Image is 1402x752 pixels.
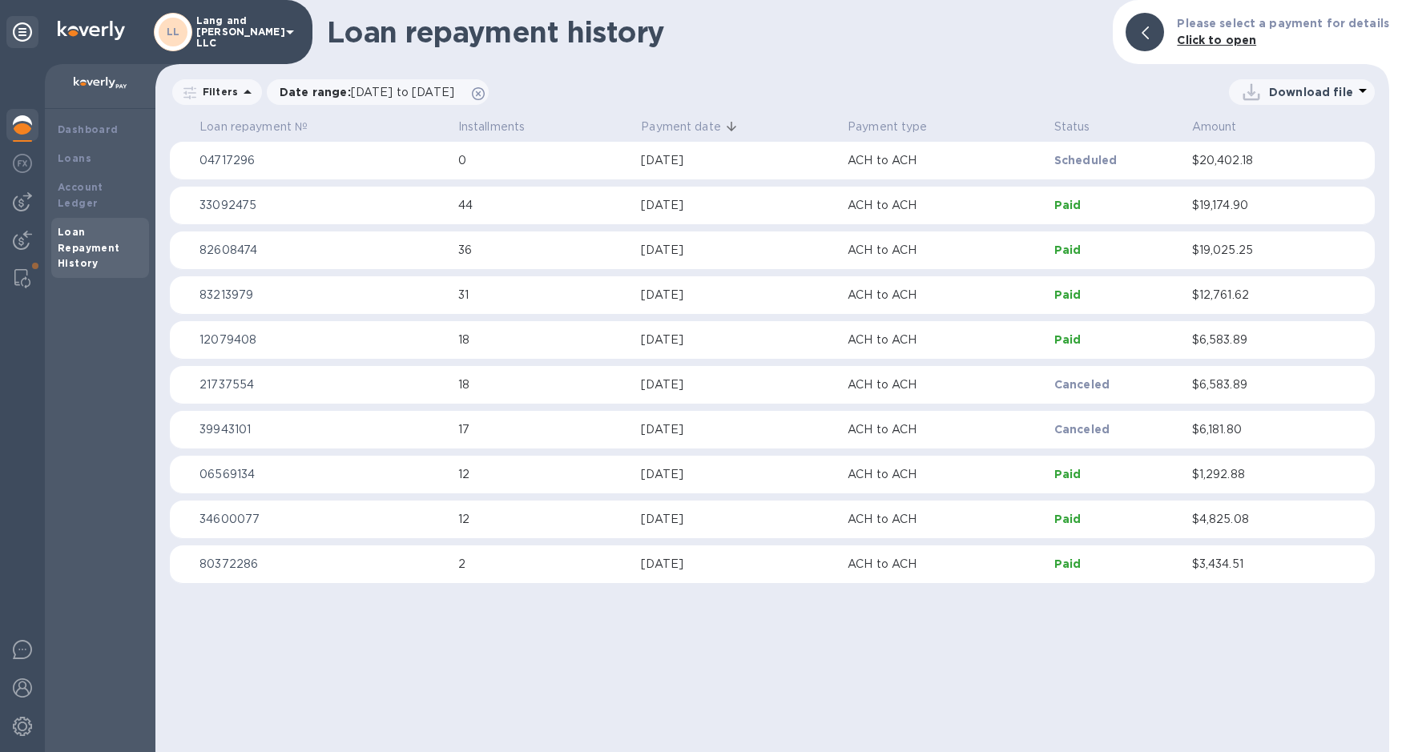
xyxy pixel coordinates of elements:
p: 2 [458,556,629,573]
p: ACH to ACH [848,421,1041,438]
p: Download file [1269,84,1353,100]
p: 18 [458,332,629,348]
p: 34600077 [199,511,445,528]
p: $19,174.90 [1192,197,1322,214]
p: Paid [1054,197,1179,213]
p: 33092475 [199,197,445,214]
span: Payment date [641,119,742,135]
p: $6,181.80 [1192,421,1322,438]
div: [DATE] [641,242,835,259]
p: ACH to ACH [848,242,1041,259]
p: ACH to ACH [848,511,1041,528]
p: Paid [1054,466,1179,482]
p: Paid [1054,242,1179,258]
p: 39943101 [199,421,445,438]
p: Filters [196,85,238,99]
p: 04717296 [199,152,445,169]
p: Canceled [1054,421,1179,437]
b: Loans [58,152,91,164]
p: ACH to ACH [848,466,1041,483]
b: LL [167,26,180,38]
span: Payment type [848,119,949,135]
p: Paid [1054,332,1179,348]
b: Dashboard [58,123,119,135]
div: [DATE] [641,466,835,483]
p: Paid [1054,287,1179,303]
p: Payment type [848,119,928,135]
span: Installments [458,119,546,135]
p: Scheduled [1054,152,1179,168]
p: ACH to ACH [848,197,1041,214]
p: Canceled [1054,376,1179,392]
p: $19,025.25 [1192,242,1322,259]
p: Lang and [PERSON_NAME] LLC [196,15,276,49]
div: Date range:[DATE] to [DATE] [267,79,489,105]
p: 83213979 [199,287,445,304]
p: $6,583.89 [1192,332,1322,348]
p: $20,402.18 [1192,152,1322,169]
p: ACH to ACH [848,556,1041,573]
div: [DATE] [641,197,835,214]
p: $3,434.51 [1192,556,1322,573]
p: Loan repayment № [199,119,308,135]
p: 17 [458,421,629,438]
div: Unpin categories [6,16,38,48]
div: [DATE] [641,332,835,348]
span: Status [1054,119,1111,135]
p: 12 [458,466,629,483]
div: [DATE] [641,287,835,304]
p: 31 [458,287,629,304]
p: 82608474 [199,242,445,259]
b: Account Ledger [58,181,103,209]
b: Please select a payment for details [1177,17,1389,30]
p: Amount [1192,119,1237,135]
div: [DATE] [641,152,835,169]
span: Amount [1192,119,1258,135]
p: 21737554 [199,376,445,393]
p: ACH to ACH [848,152,1041,169]
p: Paid [1054,556,1179,572]
b: Click to open [1177,34,1256,46]
p: ACH to ACH [848,287,1041,304]
p: Status [1054,119,1090,135]
p: $1,292.88 [1192,466,1322,483]
p: 44 [458,197,629,214]
p: $4,825.08 [1192,511,1322,528]
p: $12,761.62 [1192,287,1322,304]
h1: Loan repayment history [327,15,1100,49]
p: $6,583.89 [1192,376,1322,393]
p: 12 [458,511,629,528]
p: Paid [1054,511,1179,527]
p: 06569134 [199,466,445,483]
p: 18 [458,376,629,393]
div: [DATE] [641,376,835,393]
p: 12079408 [199,332,445,348]
b: Loan Repayment History [58,226,120,270]
p: ACH to ACH [848,376,1041,393]
span: Loan repayment № [199,119,328,135]
div: [DATE] [641,421,835,438]
p: 36 [458,242,629,259]
img: Logo [58,21,125,40]
p: ACH to ACH [848,332,1041,348]
p: Date range : [280,84,462,100]
p: 0 [458,152,629,169]
p: 80372286 [199,556,445,573]
img: Foreign exchange [13,154,32,173]
p: Installments [458,119,526,135]
div: [DATE] [641,511,835,528]
div: [DATE] [641,556,835,573]
span: [DATE] to [DATE] [351,86,454,99]
p: Payment date [641,119,721,135]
